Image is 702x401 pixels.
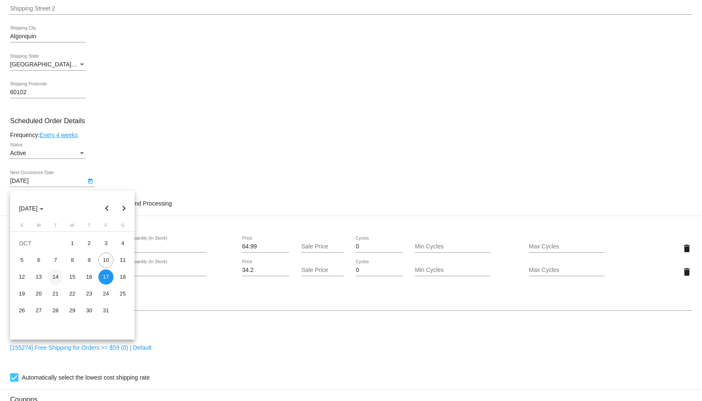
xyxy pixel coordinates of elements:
[47,223,64,231] th: Tuesday
[82,286,97,301] div: 23
[30,302,47,319] td: October 27, 2025
[13,223,30,231] th: Sunday
[98,252,114,269] td: October 10, 2025
[30,285,47,302] td: October 20, 2025
[114,252,131,269] td: October 11, 2025
[64,285,81,302] td: October 22, 2025
[31,303,46,318] div: 27
[14,286,29,301] div: 19
[13,269,30,285] td: October 12, 2025
[14,303,29,318] div: 26
[30,269,47,285] td: October 13, 2025
[65,236,80,251] div: 1
[65,269,80,285] div: 15
[82,269,97,285] div: 16
[82,303,97,318] div: 30
[48,253,63,268] div: 7
[98,223,114,231] th: Friday
[48,269,63,285] div: 14
[98,285,114,302] td: October 24, 2025
[31,253,46,268] div: 6
[14,269,29,285] div: 12
[64,235,81,252] td: October 1, 2025
[19,205,44,212] span: [DATE]
[81,285,98,302] td: October 23, 2025
[81,235,98,252] td: October 2, 2025
[47,252,64,269] td: October 7, 2025
[30,223,47,231] th: Monday
[13,235,64,252] td: OCT
[98,286,113,301] div: 24
[99,200,116,217] button: Previous month
[82,253,97,268] div: 9
[47,269,64,285] td: October 14, 2025
[81,252,98,269] td: October 9, 2025
[115,236,130,251] div: 4
[64,252,81,269] td: October 8, 2025
[64,223,81,231] th: Wednesday
[115,269,130,285] div: 18
[114,269,131,285] td: October 18, 2025
[47,302,64,319] td: October 28, 2025
[98,302,114,319] td: October 31, 2025
[116,200,132,217] button: Next month
[81,302,98,319] td: October 30, 2025
[98,236,113,251] div: 3
[31,286,46,301] div: 20
[114,223,131,231] th: Saturday
[98,235,114,252] td: October 3, 2025
[13,285,30,302] td: October 19, 2025
[14,253,29,268] div: 5
[31,269,46,285] div: 13
[65,303,80,318] div: 29
[98,303,113,318] div: 31
[115,253,130,268] div: 11
[65,253,80,268] div: 8
[48,303,63,318] div: 28
[13,252,30,269] td: October 5, 2025
[47,285,64,302] td: October 21, 2025
[114,285,131,302] td: October 25, 2025
[48,286,63,301] div: 21
[115,286,130,301] div: 25
[64,269,81,285] td: October 15, 2025
[114,235,131,252] td: October 4, 2025
[64,302,81,319] td: October 29, 2025
[98,269,113,285] div: 17
[13,302,30,319] td: October 26, 2025
[81,269,98,285] td: October 16, 2025
[98,269,114,285] td: October 17, 2025
[98,253,113,268] div: 10
[12,200,50,217] button: Choose month and year
[82,236,97,251] div: 2
[81,223,98,231] th: Thursday
[30,252,47,269] td: October 6, 2025
[65,286,80,301] div: 22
